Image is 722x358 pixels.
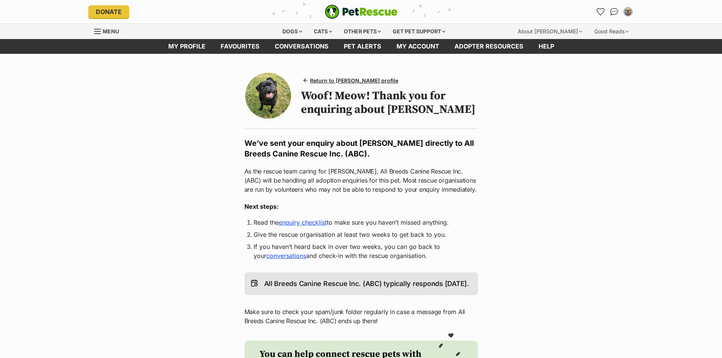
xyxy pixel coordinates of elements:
h1: Woof! Meow! Thank you for enquiring about [PERSON_NAME] [301,89,478,116]
a: Pet alerts [336,39,389,54]
div: About [PERSON_NAME] [512,24,587,39]
p: All Breeds Canine Rescue Inc. (ABC) typically responds [DATE]. [264,278,469,289]
span: Return to [PERSON_NAME] profile [310,77,398,84]
img: chat-41dd97257d64d25036548639549fe6c8038ab92f7586957e7f3b1b290dea8141.svg [610,8,618,16]
a: conversations [267,39,336,54]
a: Favourites [595,6,607,18]
p: As the rescue team caring for [PERSON_NAME], All Breeds Canine Rescue Inc. (ABC) will be handling... [244,167,478,194]
div: Other pets [338,24,386,39]
a: Adopter resources [447,39,531,54]
a: enquiry checklist [279,219,327,226]
img: logo-e224e6f780fb5917bec1dbf3a21bbac754714ae5b6737aabdf751b685950b380.svg [325,5,398,19]
p: Make sure to check your spam/junk folder regularly in case a message from All Breeds Canine Rescu... [244,307,478,325]
a: My profile [161,39,213,54]
a: My account [389,39,447,54]
img: Photo of Henry [245,73,291,119]
h2: We’ve sent your enquiry about [PERSON_NAME] directly to All Breeds Canine Rescue Inc. (ABC). [244,138,478,159]
div: Dogs [277,24,307,39]
a: Conversations [608,6,620,18]
img: Daniel Ford profile pic [624,8,632,16]
a: Help [531,39,562,54]
a: Favourites [213,39,267,54]
li: Read the to make sure you haven’t missed anything. [254,218,469,227]
div: Cats [309,24,337,39]
div: Get pet support [387,24,451,39]
a: Menu [94,24,124,38]
li: If you haven’t heard back in over two weeks, you can go back to your and check-in with the rescue... [254,242,469,260]
button: My account [622,6,634,18]
a: Return to [PERSON_NAME] profile [301,75,401,86]
a: conversations [266,252,306,260]
ul: Account quick links [595,6,634,18]
span: Menu [103,28,119,34]
h3: Next steps: [244,202,478,211]
a: PetRescue [325,5,398,19]
a: Donate [88,5,129,18]
li: Give the rescue organisation at least two weeks to get back to you. [254,230,469,239]
div: Good Reads [589,24,634,39]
